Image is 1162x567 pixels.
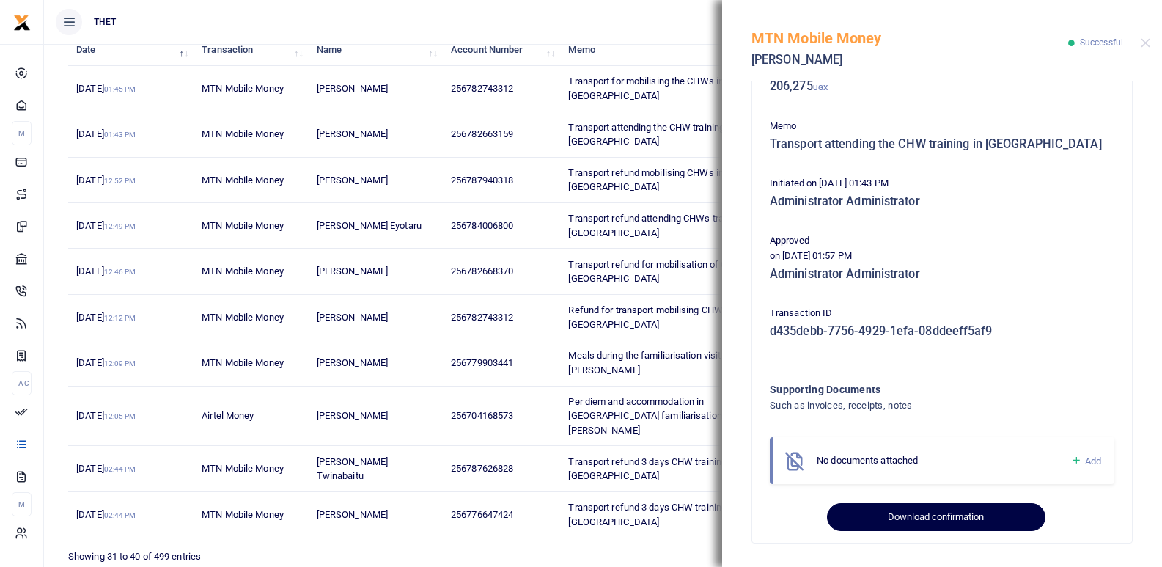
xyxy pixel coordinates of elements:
span: Transport for mobilising the CHWs in [GEOGRAPHIC_DATA] [568,76,724,101]
span: 256704168573 [451,410,513,421]
li: M [12,121,32,145]
span: MTN Mobile Money [202,509,284,520]
span: [DATE] [76,128,136,139]
span: 256779903441 [451,357,513,368]
span: 256776647424 [451,509,513,520]
small: 01:43 PM [104,131,136,139]
li: M [12,492,32,516]
span: 256787940318 [451,175,513,186]
p: Memo [770,119,1114,134]
span: [PERSON_NAME] [317,410,388,421]
th: Name: activate to sort column ascending [309,34,443,66]
span: [DATE] [76,83,136,94]
span: [PERSON_NAME] [317,357,388,368]
span: MTN Mobile Money [202,312,284,323]
span: Transport refund mobilising CHWs in [GEOGRAPHIC_DATA] [568,167,724,193]
p: Initiated on [DATE] 01:43 PM [770,176,1114,191]
small: UGX [813,84,828,92]
h5: Administrator Administrator [770,194,1114,209]
span: Airtel Money [202,410,254,421]
small: 01:45 PM [104,85,136,93]
span: [DATE] [76,463,136,474]
p: Approved [770,233,1114,249]
span: Transport refund 3 days CHW training in [GEOGRAPHIC_DATA] [568,456,736,482]
li: Ac [12,371,32,395]
h5: d435debb-7756-4929-1efa-08ddeeff5af9 [770,324,1114,339]
span: 256782743312 [451,83,513,94]
span: Transport refund 3 days CHW training in [GEOGRAPHIC_DATA] [568,502,736,527]
span: [DATE] [76,220,136,231]
span: [PERSON_NAME] [317,266,388,277]
span: [DATE] [76,175,136,186]
span: [DATE] [76,357,136,368]
h5: [PERSON_NAME] [751,53,1068,67]
span: [PERSON_NAME] [317,83,388,94]
button: Download confirmation [827,503,1045,531]
small: 12:46 PM [104,268,136,276]
span: 256782668370 [451,266,513,277]
span: MTN Mobile Money [202,220,284,231]
h5: Administrator Administrator [770,267,1114,282]
th: Transaction: activate to sort column ascending [194,34,309,66]
span: [DATE] [76,312,136,323]
small: 02:44 PM [104,465,136,473]
span: Transport refund attending CHWs training in [GEOGRAPHIC_DATA] [568,213,753,238]
small: 12:12 PM [104,314,136,322]
small: 12:09 PM [104,359,136,367]
span: Transport refund for mobilisation of CHWs in [GEOGRAPHIC_DATA] [568,259,757,285]
span: MTN Mobile Money [202,463,284,474]
span: MTN Mobile Money [202,266,284,277]
span: MTN Mobile Money [202,175,284,186]
p: on [DATE] 01:57 PM [770,249,1114,264]
span: 256784006800 [451,220,513,231]
span: 256782663159 [451,128,513,139]
a: Add [1071,453,1101,469]
span: MTN Mobile Money [202,83,284,94]
span: [DATE] [76,410,136,421]
span: 256782743312 [451,312,513,323]
small: 12:05 PM [104,412,136,420]
span: [DATE] [76,509,136,520]
span: [PERSON_NAME] [317,312,388,323]
span: Add [1085,456,1101,467]
div: Showing 31 to 40 of 499 entries [68,541,508,564]
span: 256787626828 [451,463,513,474]
button: Close [1141,38,1150,48]
th: Date: activate to sort column descending [68,34,194,66]
span: [PERSON_NAME] Eyotaru [317,220,422,231]
img: logo-small [13,14,31,32]
small: 12:52 PM [104,177,136,185]
p: Transaction ID [770,306,1114,321]
span: Transport attending the CHW training in [GEOGRAPHIC_DATA] [568,122,734,147]
small: 02:44 PM [104,511,136,519]
span: THET [88,15,122,29]
small: 12:49 PM [104,222,136,230]
span: Meals during the familiarisation visit with [PERSON_NAME] [568,350,740,376]
span: Successful [1080,37,1123,48]
span: [PERSON_NAME] Twinabaitu [317,456,388,482]
span: [PERSON_NAME] [317,509,388,520]
span: MTN Mobile Money [202,128,284,139]
span: [DATE] [76,266,136,277]
th: Account Number: activate to sort column ascending [443,34,560,66]
h5: Transport attending the CHW training in [GEOGRAPHIC_DATA] [770,137,1114,152]
span: Per diem and accommodation in [GEOGRAPHIC_DATA] familiarisation visit with [PERSON_NAME] [568,396,761,436]
th: Memo: activate to sort column ascending [560,34,784,66]
span: MTN Mobile Money [202,357,284,368]
h5: 206,275 [770,79,1114,94]
span: [PERSON_NAME] [317,128,388,139]
span: No documents attached [817,455,918,466]
h4: Such as invoices, receipts, notes [770,398,1055,414]
a: logo-small logo-large logo-large [13,16,31,27]
span: Refund for transport mobilising CHW in [GEOGRAPHIC_DATA] [568,304,732,330]
h5: MTN Mobile Money [751,29,1068,47]
h4: Supporting Documents [770,381,1055,398]
span: [PERSON_NAME] [317,175,388,186]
